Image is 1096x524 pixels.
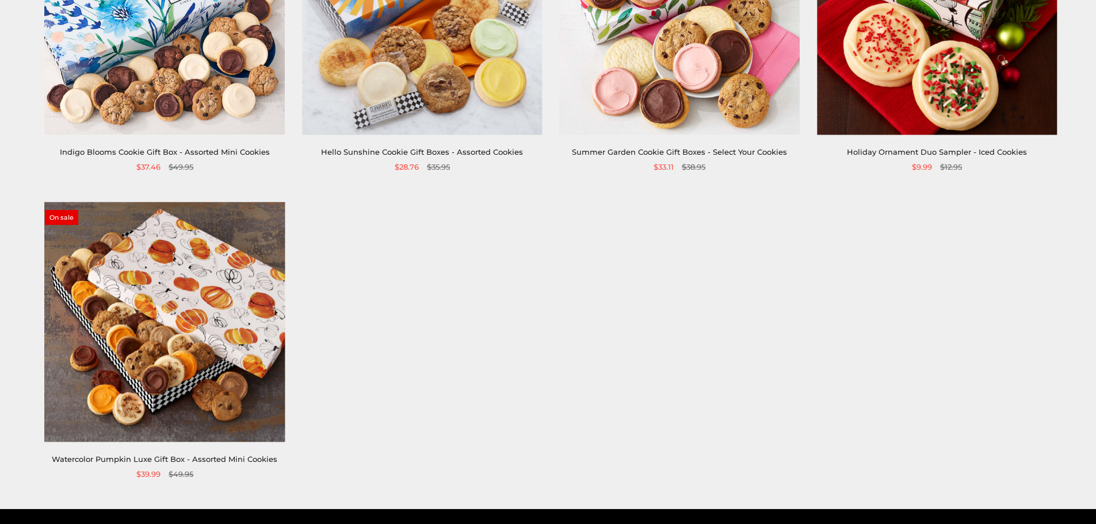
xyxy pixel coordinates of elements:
[427,161,450,173] span: $35.95
[395,161,419,173] span: $28.76
[940,161,962,173] span: $12.95
[572,147,787,156] a: Summer Garden Cookie Gift Boxes - Select Your Cookies
[9,480,119,515] iframe: Sign Up via Text for Offers
[682,161,705,173] span: $38.95
[136,161,161,173] span: $37.46
[169,161,193,173] span: $49.95
[60,147,270,156] a: Indigo Blooms Cookie Gift Box - Assorted Mini Cookies
[654,161,674,173] span: $33.11
[45,210,78,225] span: On sale
[52,454,277,464] a: Watercolor Pumpkin Luxe Gift Box - Assorted Mini Cookies
[169,468,193,480] span: $49.95
[912,161,932,173] span: $9.99
[321,147,523,156] a: Hello Sunshine Cookie Gift Boxes - Assorted Cookies
[45,202,285,442] img: Watercolor Pumpkin Luxe Gift Box - Assorted Mini Cookies
[847,147,1027,156] a: Holiday Ornament Duo Sampler - Iced Cookies
[136,468,161,480] span: $39.99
